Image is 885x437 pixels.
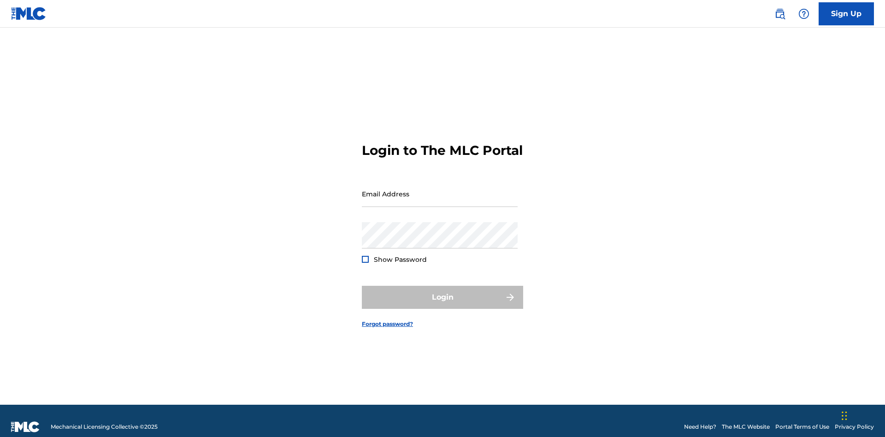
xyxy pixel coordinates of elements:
[842,402,847,430] div: Drag
[362,142,523,159] h3: Login to The MLC Portal
[684,423,716,431] a: Need Help?
[819,2,874,25] a: Sign Up
[775,423,829,431] a: Portal Terms of Use
[11,421,40,432] img: logo
[839,393,885,437] iframe: Chat Widget
[774,8,785,19] img: search
[795,5,813,23] div: Help
[11,7,47,20] img: MLC Logo
[722,423,770,431] a: The MLC Website
[51,423,158,431] span: Mechanical Licensing Collective © 2025
[374,255,427,264] span: Show Password
[835,423,874,431] a: Privacy Policy
[798,8,809,19] img: help
[362,320,413,328] a: Forgot password?
[771,5,789,23] a: Public Search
